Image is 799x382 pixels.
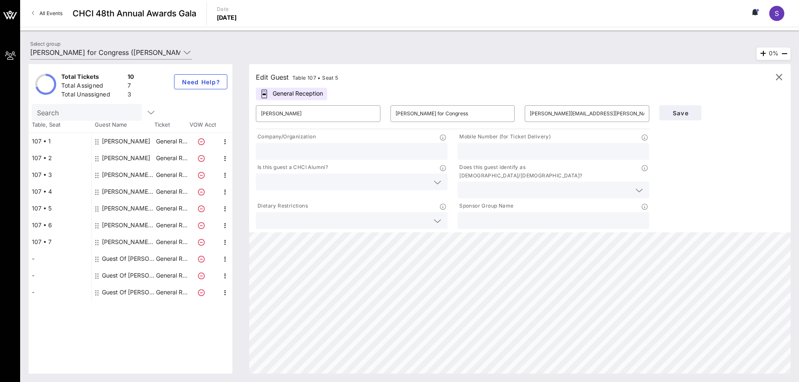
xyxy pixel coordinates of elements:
[73,7,196,20] span: CHCI 48th Annual Awards Gala
[128,73,134,83] div: 10
[256,71,338,83] div: Edit Guest
[261,107,375,120] input: First Name*
[61,81,124,92] div: Total Assigned
[29,250,91,267] div: -
[154,121,188,129] span: Ticket
[666,109,695,117] span: Save
[29,217,91,234] div: 107 • 6
[61,73,124,83] div: Total Tickets
[29,267,91,284] div: -
[102,166,155,183] div: María R. González Jeffries for Congress
[256,88,327,100] div: General Reception
[102,267,155,284] div: Guest Of Jeffries for Congress
[155,217,188,234] p: General R…
[256,163,328,172] p: Is this guest a CHCI Alumni?
[91,121,154,129] span: Guest Name
[29,150,91,166] div: 107 • 2
[128,81,134,92] div: 7
[29,183,91,200] div: 107 • 4
[30,41,60,47] label: Select group
[102,200,155,217] div: Allison Zayas Jeffries for Congress
[155,183,188,200] p: General R…
[757,47,791,60] div: 0%
[769,6,784,21] div: S
[155,133,188,150] p: General R…
[775,9,779,18] span: S
[39,10,62,16] span: All Events
[458,133,551,141] p: Mobile Number (for Ticket Delivery)
[102,234,155,250] div: Andrea Zayas Jeffries for Congress
[458,202,513,210] p: Sponsor Group Name
[155,200,188,217] p: General R…
[188,121,217,129] span: VOW Acct
[27,7,68,20] a: All Events
[102,284,155,301] div: Guest Of Jeffries for Congress
[29,166,91,183] div: 107 • 3
[102,217,155,234] div: Javier Gamboa Jeffries for Congress
[292,75,338,81] span: Table 107 • Seat 5
[29,234,91,250] div: 107 • 7
[29,133,91,150] div: 107 • 1
[659,105,701,120] button: Save
[29,284,91,301] div: -
[102,150,150,166] div: Lilian Sanchez
[61,90,124,101] div: Total Unassigned
[256,202,308,210] p: Dietary Restrictions
[29,200,91,217] div: 107 • 5
[217,5,237,13] p: Date
[102,250,155,267] div: Guest Of Jeffries for Congress
[174,74,227,89] button: Need Help?
[396,107,510,120] input: Last Name*
[155,166,188,183] p: General R…
[155,267,188,284] p: General R…
[102,133,150,150] div: Vanessa CARDENAS
[530,107,644,120] input: Email*
[217,13,237,22] p: [DATE]
[181,78,220,86] span: Need Help?
[155,150,188,166] p: General R…
[155,234,188,250] p: General R…
[102,183,155,200] div: Xochitl Oseguera Jeffries for Congress
[29,121,91,129] span: Table, Seat
[155,284,188,301] p: General R…
[128,90,134,101] div: 3
[458,163,642,180] p: Does this guest identify as [DEMOGRAPHIC_DATA]/[DEMOGRAPHIC_DATA]?
[155,250,188,267] p: General R…
[256,133,316,141] p: Company/Organization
